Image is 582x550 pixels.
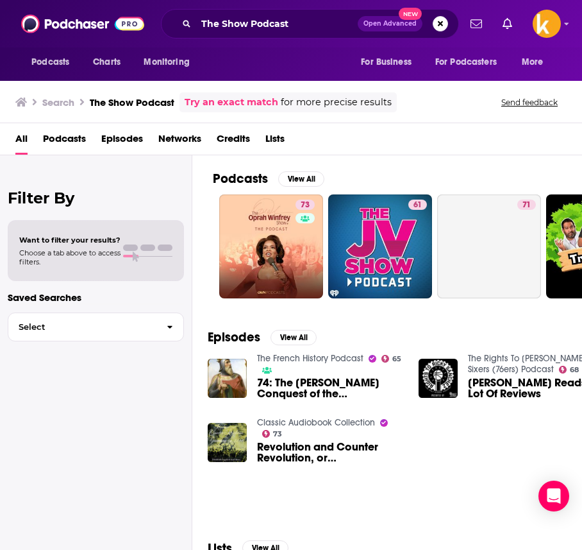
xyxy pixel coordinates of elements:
a: Credits [217,128,250,155]
span: 65 [392,356,401,362]
a: Lists [265,128,285,155]
a: Try an exact match [185,95,278,110]
a: Networks [158,128,201,155]
button: Select [8,313,184,341]
a: 74: The Norman Conquest of the Mediterranean Complete [257,377,403,399]
h3: Search [42,96,74,108]
button: Send feedback [497,97,561,108]
span: Open Advanced [363,21,417,27]
h2: Filter By [8,189,184,207]
span: 68 [570,367,579,373]
span: 73 [273,431,282,437]
a: PodcastsView All [213,171,324,187]
a: EpisodesView All [208,329,317,345]
a: 73 [262,430,283,438]
span: Charts [93,53,121,71]
a: Revolution and Counter Revolution, or Germany in 1848 by Karl Marx ~ Full Audiobook [history] [257,442,403,463]
a: All [15,128,28,155]
span: Logged in as sshawan [533,10,561,38]
span: New [399,8,422,20]
a: 61 [328,194,432,298]
span: For Business [361,53,412,71]
a: 65 [381,355,402,363]
img: 74: The Norman Conquest of the Mediterranean Complete [208,359,247,398]
button: open menu [352,50,428,74]
a: 73 [219,194,323,298]
span: Monitoring [144,53,189,71]
a: Episodes [101,128,143,155]
button: Open AdvancedNew [358,16,422,31]
span: Podcasts [31,53,69,71]
img: Revolution and Counter Revolution, or Germany in 1848 by Karl Marx ~ Full Audiobook [history] [208,423,247,462]
span: For Podcasters [435,53,497,71]
button: open menu [427,50,515,74]
a: Charts [85,50,128,74]
div: Open Intercom Messenger [538,481,569,511]
h2: Podcasts [213,171,268,187]
a: Show notifications dropdown [497,13,517,35]
span: 71 [522,199,531,212]
span: More [522,53,544,71]
span: 73 [301,199,310,212]
span: Revolution and Counter Revolution, or [GEOGRAPHIC_DATA] in [DATE] by [PERSON_NAME] ~ Full Audiobo... [257,442,403,463]
button: View All [270,330,317,345]
a: 71 [517,200,536,210]
a: Classic Audiobook Collection [257,417,375,428]
a: Show notifications dropdown [465,13,487,35]
button: open menu [22,50,86,74]
img: User Profile [533,10,561,38]
a: 71 [437,194,541,298]
a: 68 [559,366,579,374]
button: open menu [513,50,560,74]
h2: Episodes [208,329,260,345]
button: open menu [135,50,206,74]
button: View All [278,171,324,187]
div: Search podcasts, credits, & more... [161,9,459,39]
img: Podchaser - Follow, Share and Rate Podcasts [21,12,144,36]
span: Select [8,323,156,331]
img: Spike Reads A Lot Of Reviews [419,359,458,398]
a: 73 [295,200,315,210]
span: Choose a tab above to access filters. [19,248,121,266]
span: 74: The [PERSON_NAME] Conquest of the Mediterranean Complete [257,377,403,399]
button: Show profile menu [533,10,561,38]
input: Search podcasts, credits, & more... [196,13,358,34]
a: The French History Podcast [257,353,363,364]
span: Want to filter your results? [19,236,121,245]
span: 61 [413,199,422,212]
p: Saved Searches [8,291,184,304]
h3: The Show Podcast [90,96,174,108]
a: Podcasts [43,128,86,155]
span: for more precise results [281,95,392,110]
a: 61 [408,200,427,210]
